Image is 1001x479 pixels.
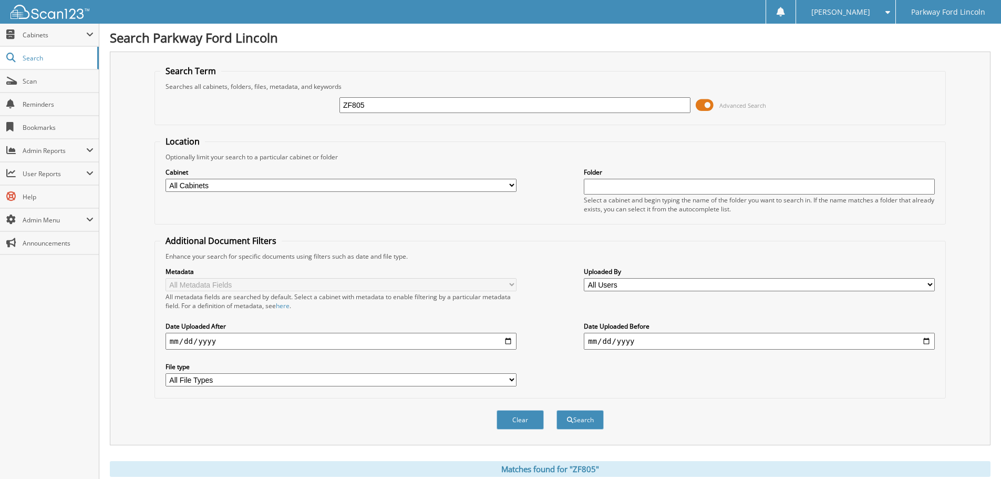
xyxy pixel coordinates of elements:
[497,410,544,430] button: Clear
[719,101,766,109] span: Advanced Search
[23,100,94,109] span: Reminders
[584,333,935,350] input: end
[911,9,985,15] span: Parkway Ford Lincoln
[23,146,86,155] span: Admin Reports
[23,123,94,132] span: Bookmarks
[11,5,89,19] img: scan123-logo-white.svg
[110,29,990,46] h1: Search Parkway Ford Lincoln
[556,410,604,430] button: Search
[23,239,94,248] span: Announcements
[166,333,517,350] input: start
[584,267,935,276] label: Uploaded By
[160,136,205,147] legend: Location
[160,65,221,77] legend: Search Term
[166,168,517,177] label: Cabinet
[166,322,517,331] label: Date Uploaded After
[160,235,282,247] legend: Additional Document Filters
[23,30,86,39] span: Cabinets
[160,252,940,261] div: Enhance your search for specific documents using filters such as date and file type.
[110,461,990,477] div: Matches found for "ZF805"
[584,322,935,331] label: Date Uploaded Before
[160,152,940,161] div: Optionally limit your search to a particular cabinet or folder
[23,216,86,225] span: Admin Menu
[584,168,935,177] label: Folder
[166,292,517,310] div: All metadata fields are searched by default. Select a cabinet with metadata to enable filtering b...
[23,192,94,201] span: Help
[23,169,86,178] span: User Reports
[276,301,290,310] a: here
[160,82,940,91] div: Searches all cabinets, folders, files, metadata, and keywords
[166,267,517,276] label: Metadata
[23,54,92,63] span: Search
[584,196,935,213] div: Select a cabinet and begin typing the name of the folder you want to search in. If the name match...
[23,77,94,86] span: Scan
[166,362,517,371] label: File type
[811,9,870,15] span: [PERSON_NAME]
